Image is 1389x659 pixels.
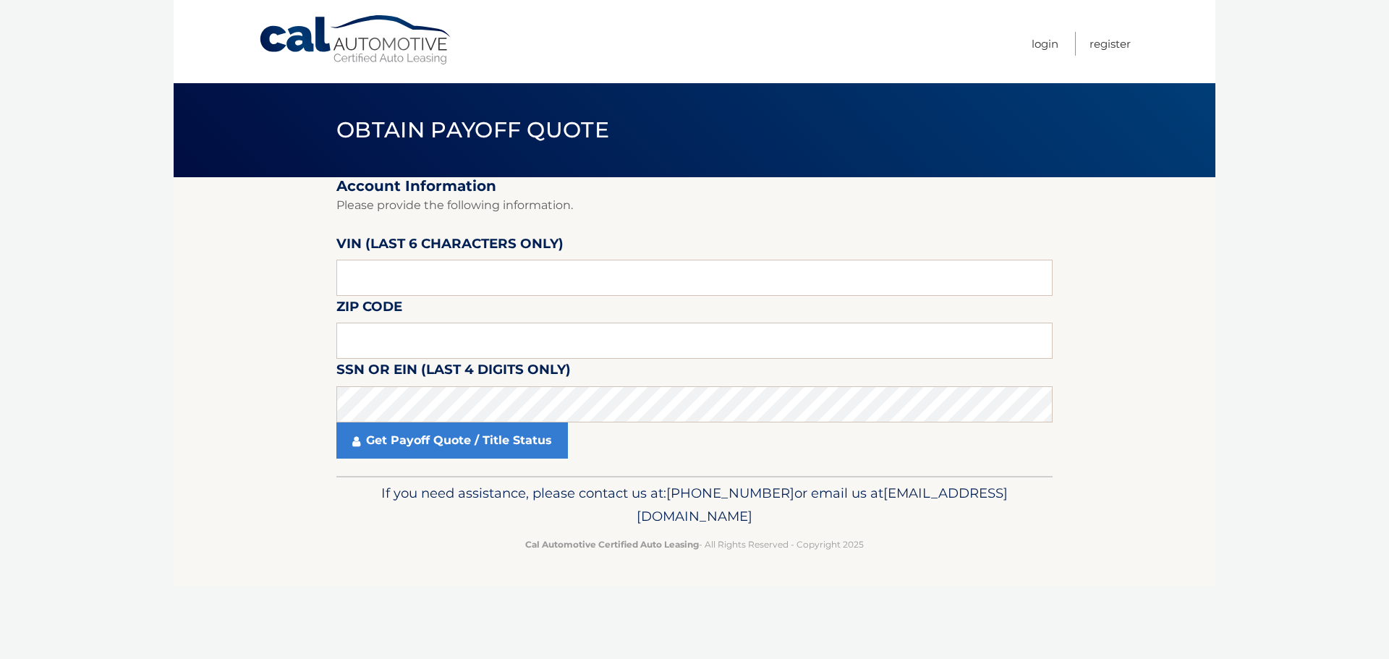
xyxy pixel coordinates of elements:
a: Cal Automotive [258,14,454,66]
p: If you need assistance, please contact us at: or email us at [346,482,1043,528]
label: Zip Code [336,296,402,323]
label: VIN (last 6 characters only) [336,233,564,260]
p: - All Rights Reserved - Copyright 2025 [346,537,1043,552]
label: SSN or EIN (last 4 digits only) [336,359,571,386]
span: [PHONE_NUMBER] [666,485,794,501]
a: Register [1089,32,1131,56]
a: Login [1032,32,1058,56]
p: Please provide the following information. [336,195,1053,216]
span: Obtain Payoff Quote [336,116,609,143]
h2: Account Information [336,177,1053,195]
a: Get Payoff Quote / Title Status [336,422,568,459]
strong: Cal Automotive Certified Auto Leasing [525,539,699,550]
